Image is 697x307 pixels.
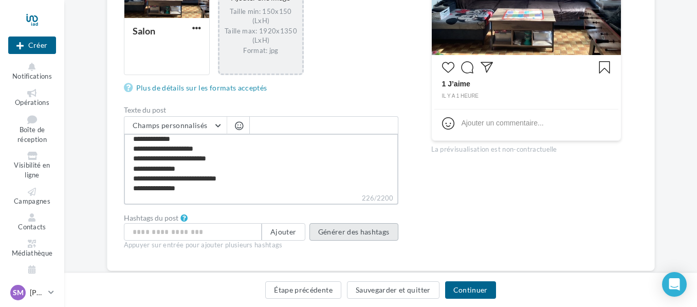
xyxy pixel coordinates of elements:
a: SM [PERSON_NAME] [8,283,56,302]
div: La prévisualisation est non-contractuelle [431,141,621,154]
div: Appuyer sur entrée pour ajouter plusieurs hashtags [124,241,398,250]
div: 1 J’aime [442,79,611,92]
svg: Partager la publication [481,61,493,74]
button: Créer [8,37,56,54]
span: Contacts [18,223,46,231]
button: Notifications [8,61,56,83]
button: Continuer [445,281,496,299]
label: Hashtags du post [124,214,178,222]
svg: Emoji [442,117,454,130]
span: Visibilité en ligne [14,161,50,179]
span: SM [13,287,24,298]
div: Nouvelle campagne [8,37,56,54]
span: Champs personnalisés [133,121,208,130]
p: [PERSON_NAME] [30,287,44,298]
span: Médiathèque [12,249,53,257]
a: Contacts [8,211,56,233]
div: Salon [133,25,155,37]
div: Open Intercom Messenger [662,272,687,297]
span: Campagnes [14,197,50,205]
label: Texte du post [124,106,398,114]
span: Opérations [15,98,49,106]
span: Calendrier [16,275,48,283]
a: Visibilité en ligne [8,150,56,181]
a: Plus de détails sur les formats acceptés [124,82,271,94]
button: Générer des hashtags [309,223,398,241]
svg: Enregistrer [598,61,611,74]
button: Étape précédente [265,281,341,299]
button: Champs personnalisés [124,117,227,134]
a: Campagnes [8,186,56,208]
div: Ajouter un commentaire... [461,118,543,128]
a: Médiathèque [8,238,56,260]
span: Notifications [12,72,52,80]
svg: J’aime [442,61,454,74]
span: Boîte de réception [17,126,47,144]
label: 226/2200 [124,193,398,205]
button: Sauvegarder et quitter [347,281,439,299]
button: Ajouter [262,223,305,241]
a: Opérations [8,87,56,109]
div: il y a 1 heure [442,92,611,101]
svg: Commenter [461,61,473,74]
a: Boîte de réception [8,113,56,146]
a: Calendrier [8,263,56,285]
